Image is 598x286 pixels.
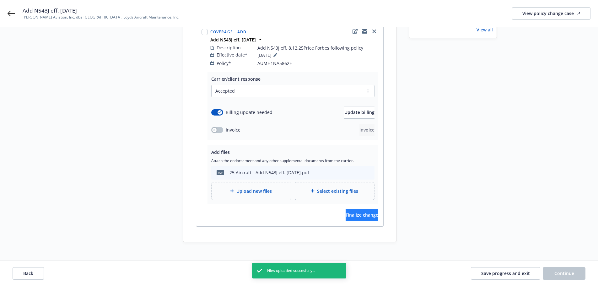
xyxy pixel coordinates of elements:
span: Description [217,44,241,51]
span: Invoice [226,127,240,133]
span: AUMH1NA5862E [257,60,292,67]
span: Invoice [359,127,374,133]
a: copyLogging [361,28,369,35]
div: View policy change case [522,8,580,19]
span: [PERSON_NAME] Aviation, Inc. dba [GEOGRAPHIC_DATA]; Loyds Aircraft Maintenance, Inc. [23,14,179,20]
a: View all [477,26,493,33]
a: View policy change case [512,7,590,20]
span: Billing update needed [226,109,272,116]
a: close [370,28,378,35]
button: Finalize change [346,209,378,221]
button: Continue [543,267,585,280]
button: Update billing [344,106,374,119]
button: Back [13,267,44,280]
span: [DATE] [257,51,279,59]
div: 25 Aircraft - Add N543J eff. [DATE].pdf [229,169,309,176]
div: Upload new files [211,182,291,200]
span: Carrier/client response [211,76,261,82]
span: Continue [554,270,574,276]
span: Update billing [344,109,374,115]
span: Add files [211,149,230,155]
span: Add N543J eff. 8.12.25Price Forbes following policy [257,45,363,51]
span: Coverage - Add [210,29,247,35]
span: Effective date* [217,51,247,58]
span: Save progress and exit [481,270,530,276]
div: Select existing files [295,182,374,200]
span: Select existing files [317,188,358,194]
button: Invoice [359,124,374,136]
strong: Add N543J eff. [DATE] [210,37,256,43]
a: edit [352,28,359,35]
span: Policy* [217,60,231,67]
span: Finalize change [346,212,378,218]
span: pdf [217,170,224,175]
span: Attach the endorsement and any other supplemental documents from the carrier. [211,158,374,163]
span: Files uploaded succesfully... [267,268,315,273]
button: Save progress and exit [471,267,540,280]
span: Upload new files [236,188,272,194]
span: Add N543J eff. [DATE] [23,7,179,14]
span: Back [23,270,33,276]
